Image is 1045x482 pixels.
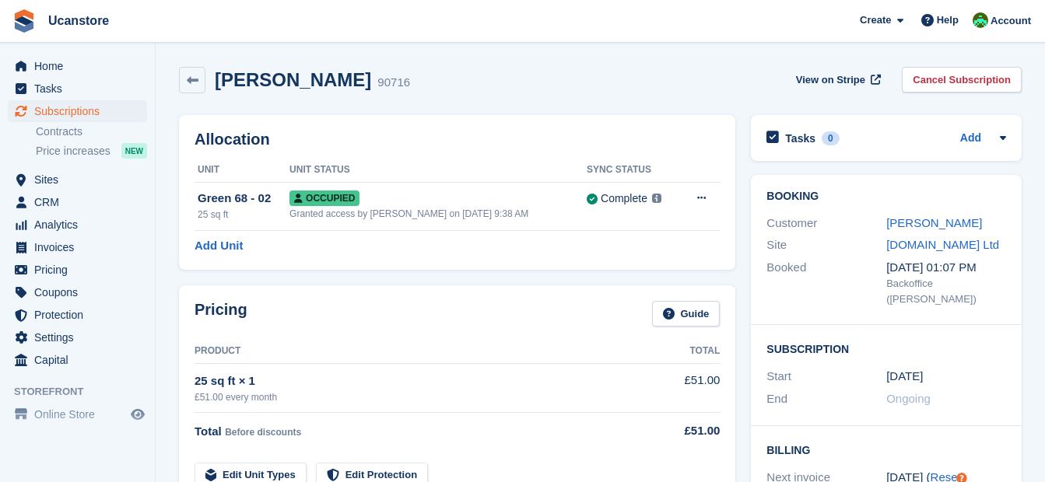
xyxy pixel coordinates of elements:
div: Green 68 - 02 [198,190,289,208]
a: Add Unit [195,237,243,255]
h2: [PERSON_NAME] [215,69,371,90]
time: 2025-07-03 00:00:00 UTC [886,368,923,386]
span: Coupons [34,281,128,303]
span: Before discounts [225,427,301,438]
a: menu [8,403,147,425]
a: menu [8,214,147,236]
h2: Subscription [766,341,1006,356]
a: Cancel Subscription [902,67,1022,93]
div: End [766,390,886,408]
div: Site [766,236,886,254]
div: 25 sq ft [198,208,289,222]
span: Online Store [34,403,128,425]
div: 90716 [377,74,410,92]
span: Storefront [14,384,155,400]
a: menu [8,55,147,77]
th: Unit Status [289,158,587,183]
a: menu [8,304,147,326]
td: £51.00 [650,363,721,412]
span: Settings [34,327,128,348]
a: menu [8,327,147,348]
a: Preview store [128,405,147,424]
img: Leanne Tythcott [973,12,988,28]
a: Price increases NEW [36,142,147,159]
span: Pricing [34,259,128,281]
a: View on Stripe [790,67,884,93]
img: icon-info-grey-7440780725fd019a000dd9b08b2336e03edf1995a4989e88bcd33f0948082b44.svg [652,194,661,203]
a: Contracts [36,124,147,139]
div: Customer [766,215,886,232]
div: £51.00 [650,422,721,440]
a: menu [8,349,147,371]
span: Help [937,12,959,28]
span: Total [195,424,222,438]
span: Ongoing [886,392,931,405]
span: Invoices [34,236,128,258]
a: menu [8,236,147,258]
h2: Allocation [195,131,720,148]
a: menu [8,259,147,281]
span: Analytics [34,214,128,236]
div: Start [766,368,886,386]
th: Product [195,339,650,364]
div: Booked [766,259,886,307]
span: Subscriptions [34,100,128,122]
span: Protection [34,304,128,326]
a: menu [8,100,147,122]
th: Sync Status [587,158,679,183]
div: 25 sq ft × 1 [195,372,650,390]
div: Granted access by [PERSON_NAME] on [DATE] 9:38 AM [289,207,587,221]
h2: Tasks [785,131,815,145]
div: NEW [121,143,147,159]
div: [DATE] 01:07 PM [886,259,1006,277]
div: 0 [822,131,840,145]
div: Backoffice ([PERSON_NAME]) [886,276,1006,306]
span: Home [34,55,128,77]
th: Unit [195,158,289,183]
a: menu [8,191,147,213]
a: menu [8,78,147,100]
span: Capital [34,349,128,371]
span: View on Stripe [796,72,865,88]
span: Sites [34,169,128,190]
img: stora-icon-8386f47178a22dfd0bd8f6a31ec36ba5ce8667c1dd55bd0f319d3a0aa187defe.svg [12,9,36,33]
span: Occupied [289,190,359,206]
a: Ucanstore [42,8,115,33]
a: Guide [652,301,721,327]
h2: Billing [766,442,1006,457]
div: £51.00 every month [195,390,650,404]
h2: Pricing [195,301,247,327]
span: Create [860,12,891,28]
span: Price increases [36,144,110,159]
a: [PERSON_NAME] [886,216,982,229]
a: menu [8,281,147,303]
a: menu [8,169,147,190]
a: Add [960,130,981,148]
a: [DOMAIN_NAME] Ltd [886,238,999,251]
h2: Booking [766,190,1006,203]
span: Tasks [34,78,128,100]
span: CRM [34,191,128,213]
span: Account [991,13,1031,29]
th: Total [650,339,721,364]
div: Complete [601,190,647,207]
